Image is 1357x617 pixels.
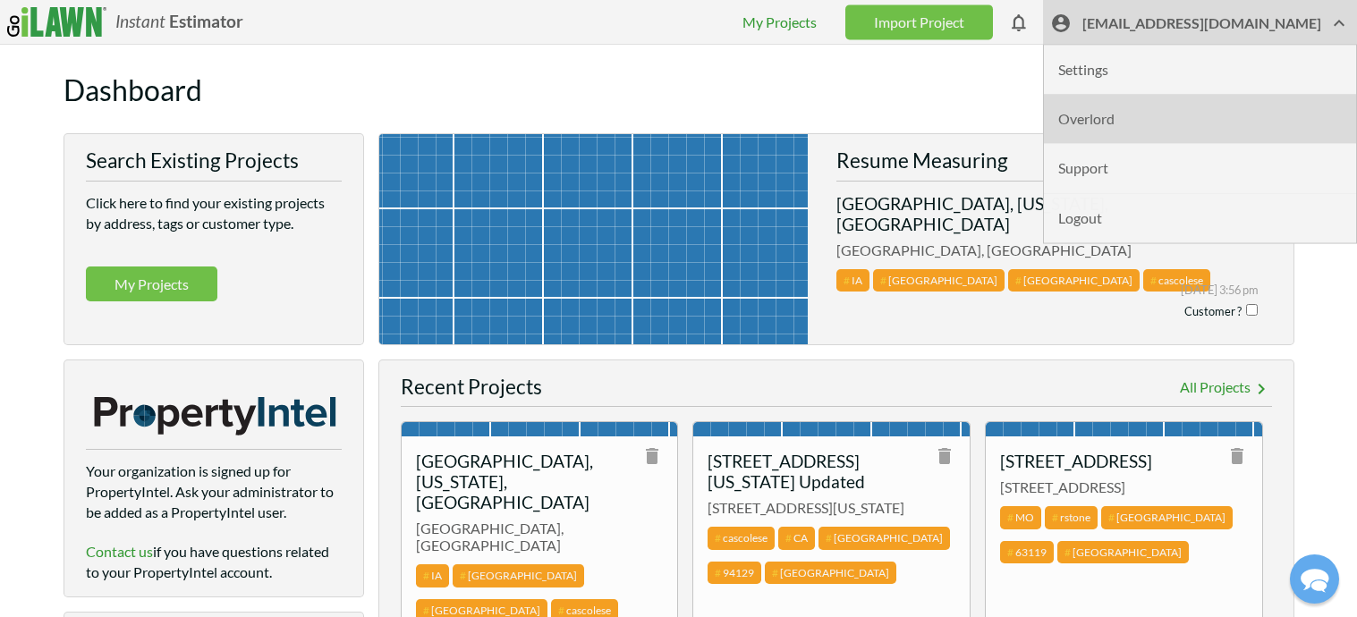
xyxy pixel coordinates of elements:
[836,193,1229,234] h3: [GEOGRAPHIC_DATA], [US_STATE], [GEOGRAPHIC_DATA]
[416,564,449,587] span: IA
[86,389,342,450] img: logo_property_intel-2.svg
[453,564,584,587] span: [GEOGRAPHIC_DATA]
[1226,445,1248,467] i: delete
[416,520,664,554] span: [GEOGRAPHIC_DATA], [GEOGRAPHIC_DATA]
[1000,541,1054,563] span: 63119
[1000,478,1248,495] span: [STREET_ADDRESS]
[986,422,1262,593] a: [STREET_ADDRESS][STREET_ADDRESS]MOrstone[GEOGRAPHIC_DATA]63119[GEOGRAPHIC_DATA]
[86,192,342,233] p: Click here to find your existing projects by address, tags or customer type.
[36,223,343,256] input: Search our FAQ
[26,99,354,114] div: We'll respond as soon as we can.
[169,11,243,31] b: Estimator
[836,241,1293,258] span: [GEOGRAPHIC_DATA], [GEOGRAPHIC_DATA]
[45,13,335,30] div: Contact Us
[818,527,950,549] span: [GEOGRAPHIC_DATA]
[1000,451,1183,471] h3: [STREET_ADDRESS]
[1057,541,1189,563] span: [GEOGRAPHIC_DATA]
[64,73,1294,115] h1: Dashboard
[319,225,343,234] button: Search our FAQ
[1251,378,1272,400] i: 
[1184,304,1258,318] span: Customer ?
[845,4,993,39] a: Import Project
[765,562,896,584] span: [GEOGRAPHIC_DATA]
[1044,46,1356,95] li: Settings
[708,527,775,549] span: cascolese
[1000,506,1041,528] span: MO
[86,461,342,523] p: Your organization is signed up for PropertyIntel. Ask your administrator to be added as a Propert...
[1008,269,1140,292] span: [GEOGRAPHIC_DATA]
[742,13,817,30] a: My Projects
[86,543,153,560] a: Contact us
[934,445,955,467] i: delete
[708,499,955,516] span: [STREET_ADDRESS][US_STATE]
[7,7,106,37] img: logo_ilawn-fc6f26f1d8ad70084f1b6503d5cbc38ca19f1e498b32431160afa0085547e742.svg
[1082,13,1350,41] span: [EMAIL_ADDRESS][DOMAIN_NAME]
[708,562,761,584] span: 94129
[778,527,815,549] span: CA
[36,197,343,214] div: Find the answers you need
[1180,378,1251,395] span: All Projects
[708,451,891,492] h3: [STREET_ADDRESS][US_STATE] Updated
[1143,269,1210,292] span: cascolese
[86,266,217,301] a: My Projects
[873,269,1005,292] span: [GEOGRAPHIC_DATA]
[1050,13,1072,35] i: 
[836,269,869,292] span: IA
[1290,554,1339,604] div: Chat widget toggle
[1181,282,1259,299] span: [DATE] 3:56 pm
[1101,506,1233,528] span: [GEOGRAPHIC_DATA]
[115,11,165,31] i: Instant
[693,422,970,613] a: [STREET_ADDRESS][US_STATE] Updated[STREET_ADDRESS][US_STATE]cascoleseCA[GEOGRAPHIC_DATA]94129[GEO...
[1044,144,1356,193] li: Support
[148,43,195,89] img: Josh
[379,179,1293,334] a: [GEOGRAPHIC_DATA], [US_STATE], [GEOGRAPHIC_DATA][GEOGRAPHIC_DATA], [GEOGRAPHIC_DATA]IA[GEOGRAPHIC...
[114,486,267,514] a: Contact Us Directly
[641,445,663,467] i: delete
[1045,506,1098,528] span: rstone
[1044,95,1356,144] li: Overlord
[86,543,329,580] span: if you have questions related to your PropertyIntel account.
[401,375,1272,407] h2: Recent Projects
[416,451,599,512] h3: [GEOGRAPHIC_DATA], [US_STATE], [GEOGRAPHIC_DATA]
[1044,193,1356,242] li: Logout
[836,148,1272,181] h2: Resume Measuring
[86,148,342,181] h2: Search Existing Projects
[186,43,233,89] img: Chris Ascolese
[1180,378,1272,400] a: All Projects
